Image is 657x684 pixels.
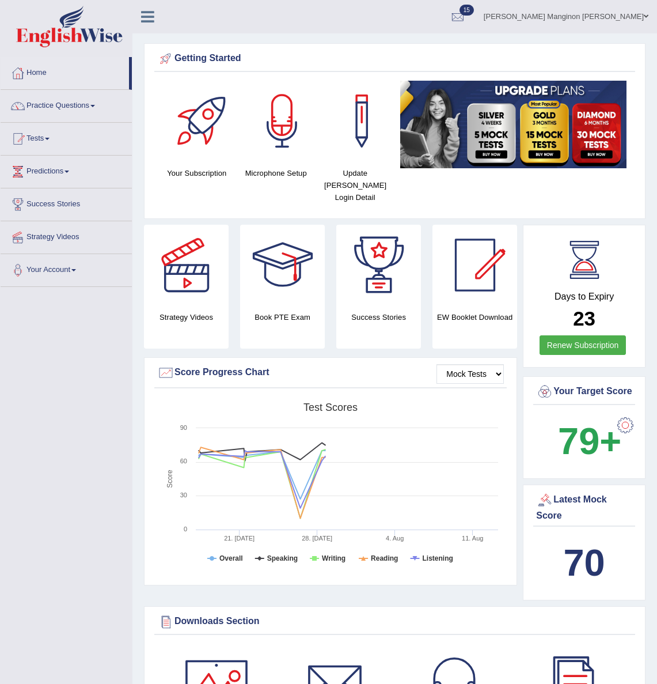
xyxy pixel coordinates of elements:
h4: EW Booklet Download [432,311,517,323]
a: Renew Subscription [540,335,626,355]
tspan: 21. [DATE] [224,535,255,542]
h4: Success Stories [336,311,421,323]
text: 30 [180,492,187,498]
a: Success Stories [1,188,132,217]
h4: Your Subscription [163,167,230,179]
img: small5.jpg [400,81,626,168]
h4: Strategy Videos [144,311,229,323]
tspan: 28. [DATE] [302,535,332,542]
b: 79+ [558,420,621,462]
a: Your Account [1,254,132,283]
a: Home [1,57,129,86]
tspan: Reading [371,554,398,562]
div: Your Target Score [536,383,632,400]
tspan: Score [166,470,174,488]
tspan: 4. Aug [386,535,404,542]
a: Practice Questions [1,90,132,119]
div: Score Progress Chart [157,364,504,381]
div: Getting Started [157,50,632,67]
b: 23 [573,307,595,330]
tspan: Speaking [267,554,298,562]
a: Tests [1,123,132,152]
a: Strategy Videos [1,221,132,250]
b: 70 [563,542,605,584]
text: 0 [184,526,187,532]
h4: Book PTE Exam [240,311,325,323]
a: Predictions [1,156,132,184]
tspan: Overall [219,554,243,562]
tspan: 11. Aug [462,535,483,542]
text: 90 [180,424,187,431]
tspan: Test scores [303,402,358,413]
div: Latest Mock Score [536,492,632,523]
h4: Update [PERSON_NAME] Login Detail [321,167,389,203]
div: Downloads Section [157,613,632,630]
text: 60 [180,458,187,464]
tspan: Writing [322,554,345,562]
h4: Days to Expiry [536,292,632,302]
span: 15 [459,5,474,16]
h4: Microphone Setup [242,167,309,179]
tspan: Listening [423,554,453,562]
